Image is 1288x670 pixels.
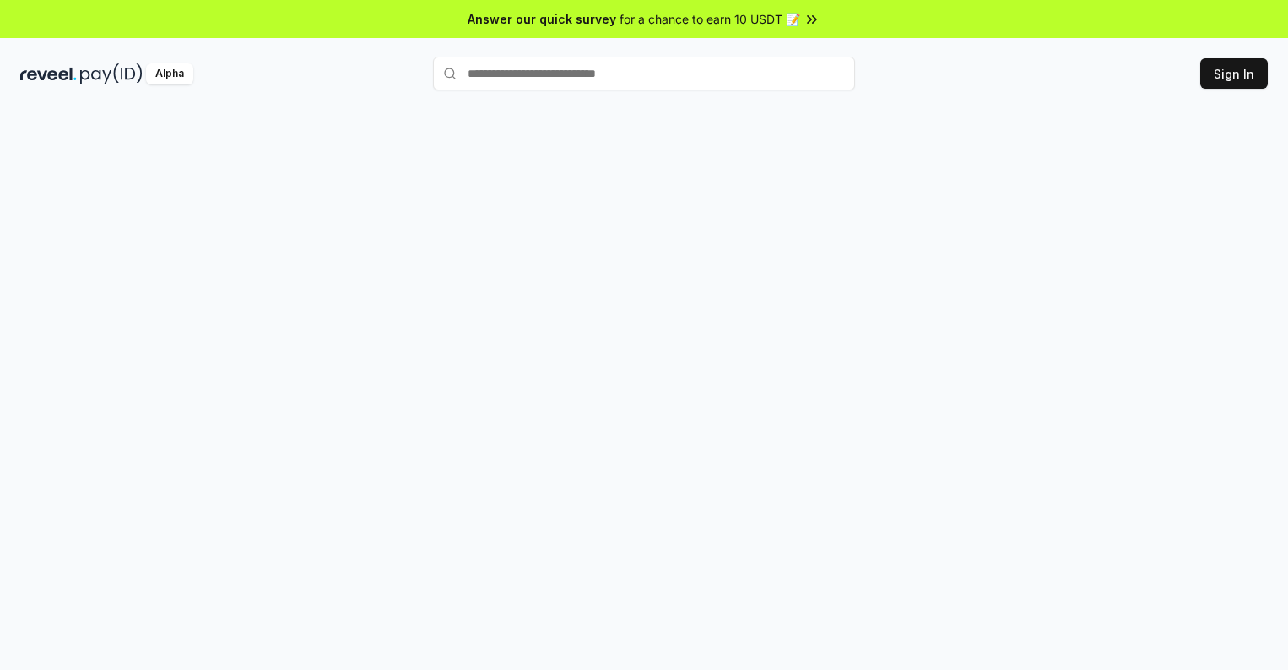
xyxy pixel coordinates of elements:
[20,63,77,84] img: reveel_dark
[620,10,800,28] span: for a chance to earn 10 USDT 📝
[1200,58,1268,89] button: Sign In
[468,10,616,28] span: Answer our quick survey
[80,63,143,84] img: pay_id
[146,63,193,84] div: Alpha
